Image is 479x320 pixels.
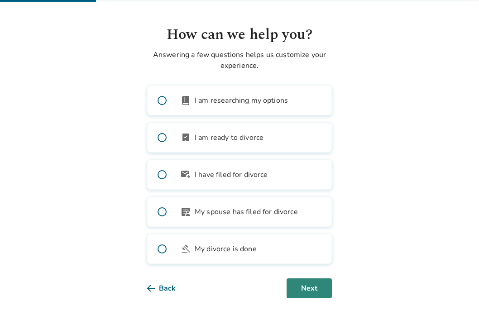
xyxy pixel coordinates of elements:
[180,206,191,217] span: article_person
[180,244,191,254] span: gavel
[287,278,332,298] button: Next
[195,206,298,217] span: My spouse has filed for divorce
[147,24,332,46] h1: How can we help you?
[195,95,288,106] span: I am researching my options
[147,278,190,298] button: Back
[434,277,479,320] iframe: Chat Widget
[180,169,191,180] span: outgoing_mail
[195,169,268,180] span: I have filed for divorce
[180,95,191,106] span: book_2
[147,49,332,71] p: Answering a few questions helps us customize your experience.
[180,132,191,143] span: bookmark_check
[195,244,257,254] span: My divorce is done
[195,132,263,143] span: I am ready to divorce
